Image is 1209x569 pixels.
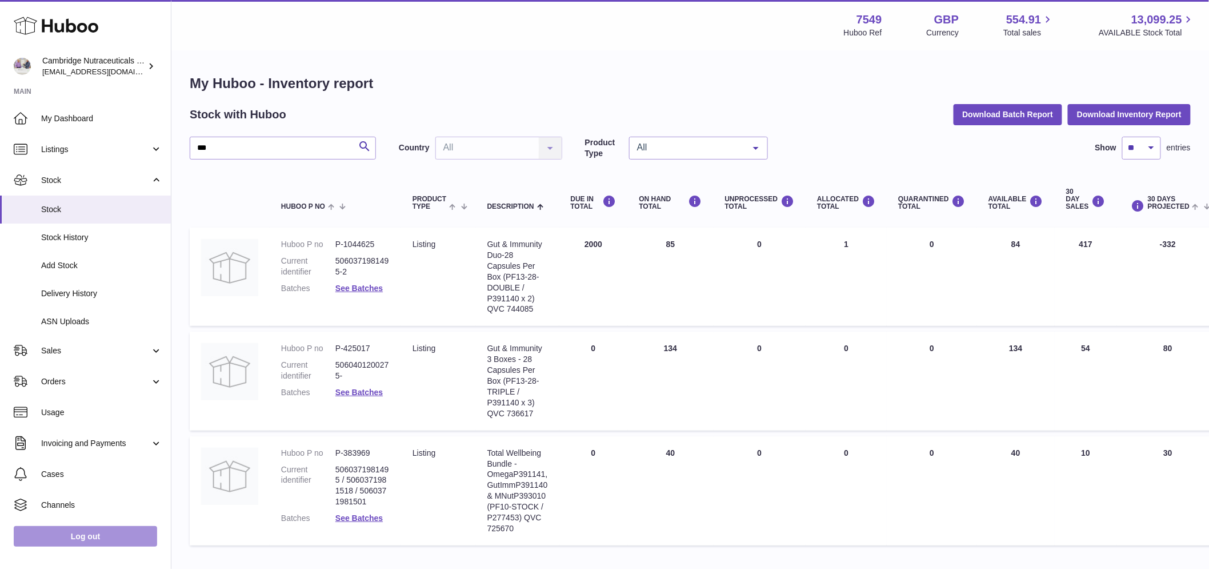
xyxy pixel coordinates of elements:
span: Huboo P no [281,203,325,210]
span: Sales [41,345,150,356]
span: 0 [930,344,934,353]
span: Total sales [1003,27,1054,38]
button: Download Batch Report [954,104,1063,125]
span: Listings [41,144,150,155]
td: 0 [714,228,806,326]
strong: GBP [934,12,959,27]
dt: Current identifier [281,464,335,508]
dt: Current identifier [281,256,335,277]
dt: Huboo P no [281,239,335,250]
td: 0 [806,332,887,430]
span: Add Stock [41,260,162,271]
td: 2000 [559,228,628,326]
td: 40 [628,436,714,546]
img: product image [201,448,258,505]
td: 417 [1055,228,1117,326]
div: DUE IN TOTAL [571,195,616,210]
img: product image [201,239,258,296]
td: 40 [977,436,1055,546]
strong: 7549 [856,12,882,27]
span: 13,099.25 [1131,12,1182,27]
span: Stock [41,175,150,186]
td: 84 [977,228,1055,326]
div: Total Wellbeing Bundle - OmegaP391141, GutImmP391140 & MNutP393010 (PF10-STOCK / P277453) QVC 725670 [487,448,548,534]
span: AVAILABLE Stock Total [1099,27,1195,38]
span: listing [413,240,435,249]
img: qvc@camnutra.com [14,58,31,75]
span: All [634,142,744,153]
span: [EMAIL_ADDRESS][DOMAIN_NAME] [42,67,168,76]
span: listing [413,344,435,353]
dd: P-425017 [335,343,390,354]
a: Log out [14,526,157,547]
h2: Stock with Huboo [190,107,286,122]
div: 30 DAY SALES [1066,188,1106,211]
span: 30 DAYS PROJECTED [1148,196,1190,210]
label: Country [399,142,430,153]
td: 54 [1055,332,1117,430]
div: ON HAND Total [639,195,702,210]
span: Invoicing and Payments [41,438,150,449]
td: 0 [806,436,887,546]
a: 554.91 Total sales [1003,12,1054,38]
dt: Huboo P no [281,343,335,354]
td: 0 [714,332,806,430]
button: Download Inventory Report [1068,104,1191,125]
div: Gut & Immunity 3 Boxes - 28 Capsules Per Box (PF13-28-TRIPLE / P391140 x 3) QVC 736617 [487,343,548,419]
td: 0 [714,436,806,546]
a: See Batches [335,388,383,397]
dt: Huboo P no [281,448,335,459]
span: Stock [41,204,162,215]
td: 0 [559,332,628,430]
td: 134 [628,332,714,430]
div: Cambridge Nutraceuticals Ltd [42,55,145,77]
span: Delivery History [41,288,162,299]
div: AVAILABLE Total [988,195,1043,210]
dt: Current identifier [281,360,335,381]
dt: Batches [281,513,335,524]
td: 10 [1055,436,1117,546]
dd: P-1044625 [335,239,390,250]
span: 554.91 [1006,12,1041,27]
div: Huboo Ref [844,27,882,38]
dt: Batches [281,387,335,398]
td: 1 [806,228,887,326]
span: Usage [41,407,162,418]
div: QUARANTINED Total [898,195,966,210]
td: 85 [628,228,714,326]
dd: P-383969 [335,448,390,459]
div: Currency [927,27,959,38]
label: Product Type [585,137,623,159]
span: Cases [41,469,162,480]
span: 0 [930,448,934,457]
dd: 5060401200275- [335,360,390,381]
h1: My Huboo - Inventory report [190,74,1191,93]
div: Gut & Immunity Duo-28 Capsules Per Box (PF13-28-DOUBLE / P391140 x 2) QVC 744085 [487,239,548,315]
dd: 5060371981495 / 5060371981518 / 5060371981501 [335,464,390,508]
label: Show [1095,142,1116,153]
span: listing [413,448,435,457]
span: ASN Uploads [41,316,162,327]
td: 0 [559,436,628,546]
span: Orders [41,376,150,387]
span: Product Type [413,196,446,210]
span: Channels [41,500,162,511]
a: 13,099.25 AVAILABLE Stock Total [1099,12,1195,38]
img: product image [201,343,258,400]
span: Stock History [41,232,162,243]
td: 134 [977,332,1055,430]
div: ALLOCATED Total [817,195,875,210]
dt: Batches [281,283,335,294]
dd: 5060371981495-2 [335,256,390,277]
span: Description [487,203,534,210]
span: 0 [930,240,934,249]
a: See Batches [335,284,383,293]
div: UNPROCESSED Total [725,195,795,210]
span: entries [1167,142,1191,153]
a: See Batches [335,514,383,523]
span: My Dashboard [41,113,162,124]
